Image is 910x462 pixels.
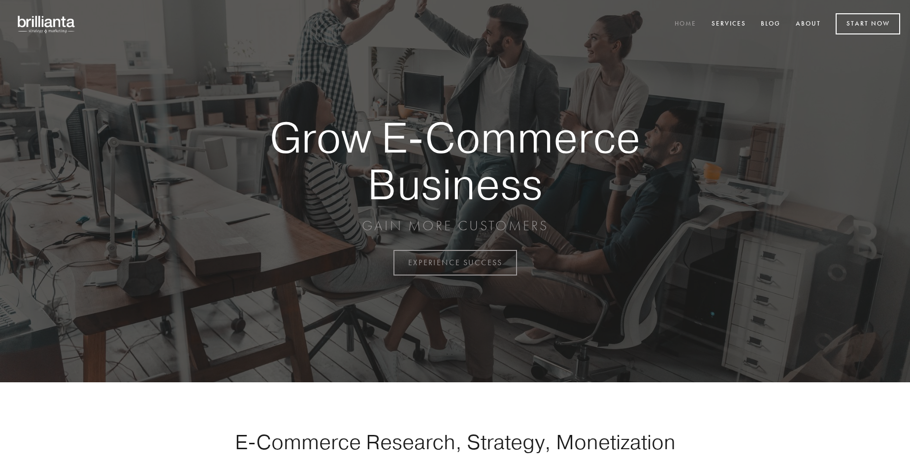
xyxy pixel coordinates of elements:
h1: E-Commerce Research, Strategy, Monetization [204,430,706,454]
a: Start Now [836,13,900,34]
a: EXPERIENCE SUCCESS [393,250,517,276]
a: Home [668,16,703,32]
p: GAIN MORE CUSTOMERS [235,217,675,235]
a: About [789,16,827,32]
a: Services [705,16,752,32]
strong: Grow E-Commerce Business [235,114,675,207]
a: Blog [754,16,787,32]
img: brillianta - research, strategy, marketing [10,10,84,38]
